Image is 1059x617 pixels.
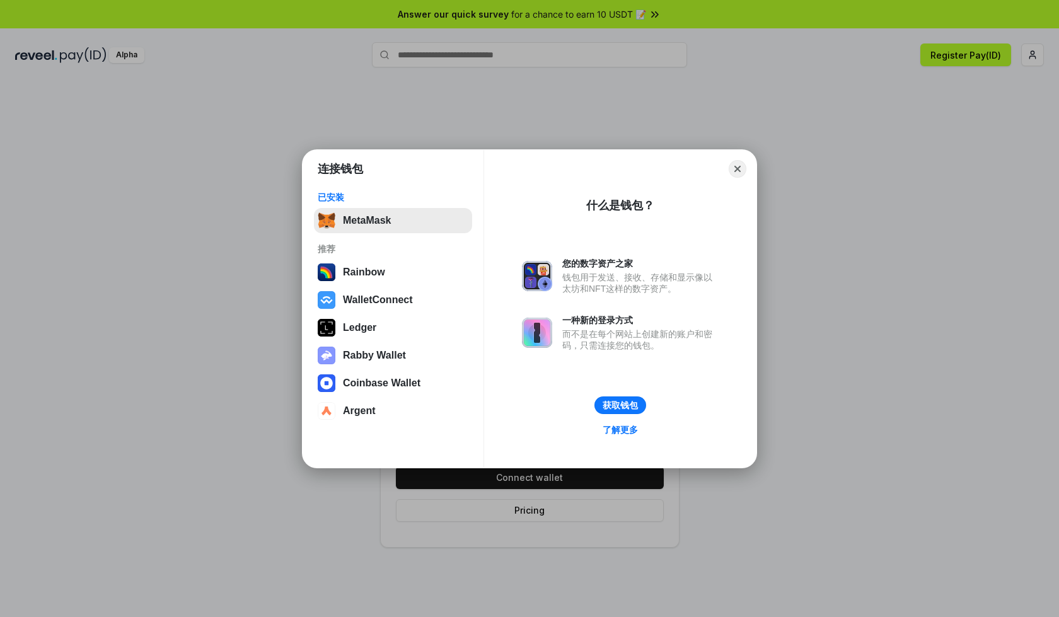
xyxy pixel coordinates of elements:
[586,198,654,213] div: 什么是钱包？
[562,272,719,294] div: 钱包用于发送、接收、存储和显示像以太坊和NFT这样的数字资产。
[522,318,552,348] img: svg+xml,%3Csvg%20xmlns%3D%22http%3A%2F%2Fwww.w3.org%2F2000%2Fsvg%22%20fill%3D%22none%22%20viewBox...
[343,215,391,226] div: MetaMask
[318,263,335,281] img: svg+xml,%3Csvg%20width%3D%22120%22%20height%3D%22120%22%20viewBox%3D%220%200%20120%20120%22%20fil...
[318,402,335,420] img: svg+xml,%3Csvg%20width%3D%2228%22%20height%3D%2228%22%20viewBox%3D%220%200%2028%2028%22%20fill%3D...
[343,294,413,306] div: WalletConnect
[318,319,335,337] img: svg+xml,%3Csvg%20xmlns%3D%22http%3A%2F%2Fwww.w3.org%2F2000%2Fsvg%22%20width%3D%2228%22%20height%3...
[343,350,406,361] div: Rabby Wallet
[343,322,376,333] div: Ledger
[729,160,746,178] button: Close
[318,291,335,309] img: svg+xml,%3Csvg%20width%3D%2228%22%20height%3D%2228%22%20viewBox%3D%220%200%2028%2028%22%20fill%3D...
[522,261,552,291] img: svg+xml,%3Csvg%20xmlns%3D%22http%3A%2F%2Fwww.w3.org%2F2000%2Fsvg%22%20fill%3D%22none%22%20viewBox...
[314,315,472,340] button: Ledger
[314,287,472,313] button: WalletConnect
[343,267,385,278] div: Rainbow
[318,192,468,203] div: 已安装
[314,371,472,396] button: Coinbase Wallet
[318,161,363,176] h1: 连接钱包
[318,374,335,392] img: svg+xml,%3Csvg%20width%3D%2228%22%20height%3D%2228%22%20viewBox%3D%220%200%2028%2028%22%20fill%3D...
[314,398,472,424] button: Argent
[318,243,468,255] div: 推荐
[314,208,472,233] button: MetaMask
[318,212,335,229] img: svg+xml,%3Csvg%20fill%3D%22none%22%20height%3D%2233%22%20viewBox%3D%220%200%2035%2033%22%20width%...
[562,258,719,269] div: 您的数字资产之家
[595,422,645,438] a: 了解更多
[343,405,376,417] div: Argent
[562,314,719,326] div: 一种新的登录方式
[603,424,638,435] div: 了解更多
[314,260,472,285] button: Rainbow
[562,328,719,351] div: 而不是在每个网站上创建新的账户和密码，只需连接您的钱包。
[343,378,420,389] div: Coinbase Wallet
[594,396,646,414] button: 获取钱包
[603,400,638,411] div: 获取钱包
[318,347,335,364] img: svg+xml,%3Csvg%20xmlns%3D%22http%3A%2F%2Fwww.w3.org%2F2000%2Fsvg%22%20fill%3D%22none%22%20viewBox...
[314,343,472,368] button: Rabby Wallet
